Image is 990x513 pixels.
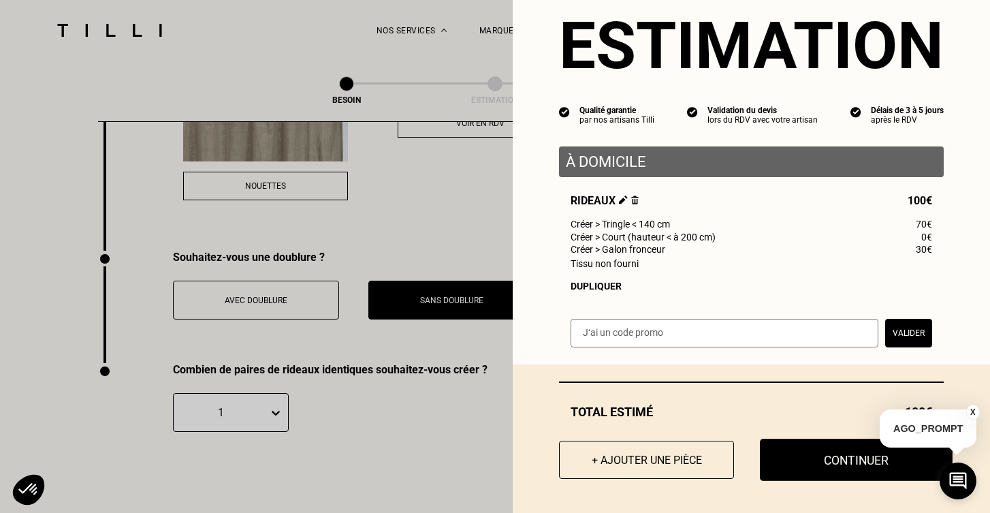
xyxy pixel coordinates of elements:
button: X [966,405,980,420]
input: J‘ai un code promo [571,319,878,347]
p: À domicile [566,153,937,170]
div: Validation du devis [707,106,818,115]
div: par nos artisans Tilli [579,115,654,125]
img: icon list info [687,106,698,118]
span: Tissu non fourni [571,258,639,269]
div: Total estimé [559,405,944,419]
img: Supprimer [631,196,639,204]
div: Dupliquer [571,281,932,292]
img: icon list info [559,106,570,118]
section: Estimation [559,7,944,84]
span: 100€ [908,194,932,207]
span: Créer > Tringle < 140 cm [571,219,670,230]
img: Éditer [619,196,628,204]
span: 70€ [916,219,932,230]
div: lors du RDV avec votre artisan [707,115,818,125]
div: Délais de 3 à 5 jours [871,106,944,115]
button: Continuer [760,439,953,481]
div: Qualité garantie [579,106,654,115]
button: Valider [885,319,932,347]
p: AGO_PROMPT [880,409,976,448]
div: après le RDV [871,115,944,125]
span: Créer > Galon fronceur [571,244,665,255]
span: Créer > Court (hauteur < à 200 cm) [571,232,716,243]
span: Rideaux [571,194,639,207]
span: 30€ [916,244,932,255]
img: icon list info [850,106,861,118]
span: 0€ [921,232,932,243]
button: + Ajouter une pièce [559,441,734,479]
